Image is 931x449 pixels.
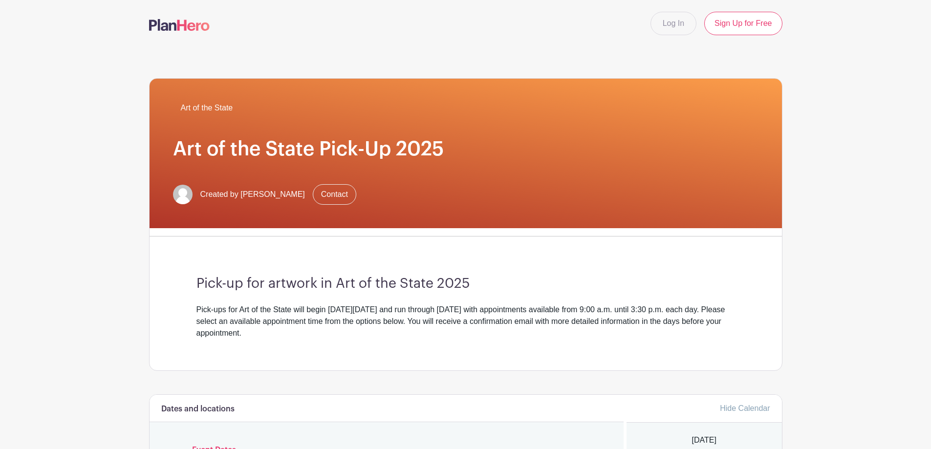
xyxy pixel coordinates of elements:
h3: Pick-up for artwork in Art of the State 2025 [196,276,735,292]
a: Sign Up for Free [704,12,782,35]
span: Created by [PERSON_NAME] [200,189,305,200]
h1: Art of the State Pick-Up 2025 [173,137,758,161]
img: default-ce2991bfa6775e67f084385cd625a349d9dcbb7a52a09fb2fda1e96e2d18dcdb.png [173,185,193,204]
img: logo-507f7623f17ff9eddc593b1ce0a138ce2505c220e1c5a4e2b4648c50719b7d32.svg [149,19,210,31]
a: Contact [313,184,356,205]
a: Log In [650,12,696,35]
span: [DATE] [692,434,716,446]
span: Art of the State [181,102,233,114]
h6: Dates and locations [161,405,235,414]
div: Pick-ups for Art of the State will begin [DATE][DATE] and run through [DATE] with appointments av... [196,304,735,339]
a: Hide Calendar [720,404,770,412]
